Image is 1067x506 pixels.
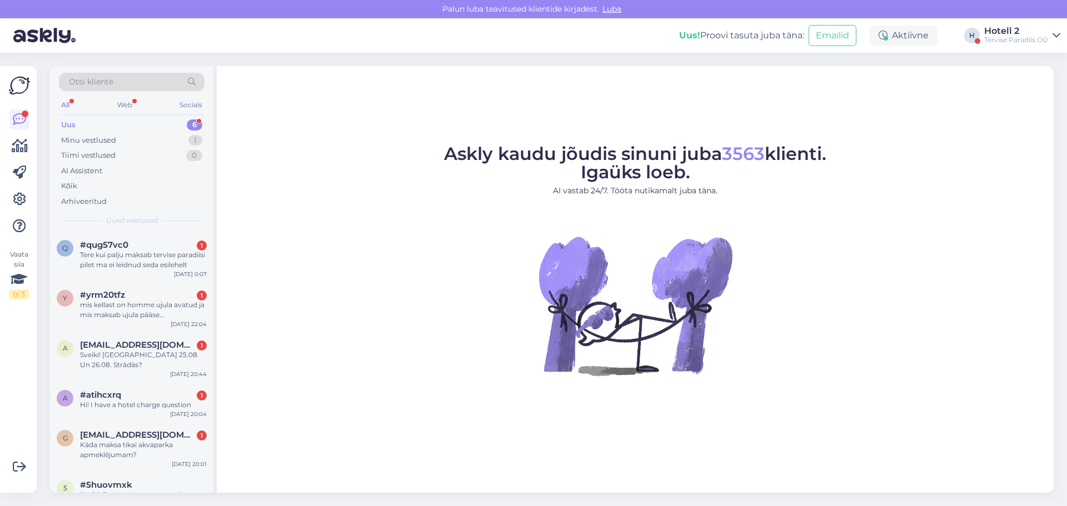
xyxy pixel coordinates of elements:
[61,119,76,131] div: Uus
[679,30,700,41] b: Uus!
[115,98,134,112] div: Web
[197,390,207,400] div: 1
[80,290,125,300] span: #yrm20tfz
[964,28,980,43] div: H
[809,25,856,46] button: Emailid
[80,430,196,440] span: gintasaleniece@gmail.com
[186,150,202,161] div: 0
[63,394,68,402] span: a
[59,98,72,112] div: All
[69,76,113,88] span: Otsi kliente
[599,4,625,14] span: Luba
[80,440,207,460] div: Kāda maksa tikai akvaparka apmeklējumam?
[188,135,202,146] div: 1
[61,150,116,161] div: Tiimi vestlused
[63,294,67,302] span: y
[63,484,67,492] span: 5
[197,241,207,251] div: 1
[197,340,207,350] div: 1
[80,240,128,250] span: #qug57vc0
[9,249,29,299] div: Vaata siia
[984,27,1048,36] div: Hotell 2
[984,27,1060,44] a: Hotell 2Tervise Paradiis OÜ
[170,370,207,378] div: [DATE] 20:44
[172,460,207,468] div: [DATE] 20:01
[870,26,938,46] div: Aktiivne
[80,480,132,490] span: #5huovmxk
[444,143,826,183] span: Askly kaudu jõudis sinuni juba klienti. Igaüks loeb.
[63,434,68,442] span: g
[171,320,207,328] div: [DATE] 22:04
[197,290,207,300] div: 1
[62,244,68,252] span: q
[535,206,735,405] img: No Chat active
[174,270,207,278] div: [DATE] 0:07
[61,196,107,207] div: Arhiveeritud
[61,135,116,146] div: Minu vestlused
[80,400,207,410] div: Hi! I have a hotel charge question
[9,75,30,96] img: Askly Logo
[197,430,207,440] div: 1
[170,410,207,418] div: [DATE] 20:04
[80,250,207,270] div: Tere kui palju maksab tervise paradiisi pilet ma ei leidnud seda esilehelt
[80,340,196,350] span: aiva.vaiteka@gmail.com
[63,344,68,352] span: a
[984,36,1048,44] div: Tervise Paradiis OÜ
[177,98,205,112] div: Socials
[106,216,158,226] span: Uued vestlused
[61,166,102,177] div: AI Assistent
[80,390,121,400] span: #atihcxrq
[722,143,765,164] span: 3563
[80,300,207,320] div: mis kellast on homme ujula avatud ja mis maksab ujula pääse täiskasvanule?
[61,181,77,192] div: Kõik
[679,29,804,42] div: Proovi tasuta juba täna:
[9,289,29,299] div: 0 / 3
[187,119,202,131] div: 6
[444,185,826,197] p: AI vastab 24/7. Tööta nutikamalt juba täna.
[80,350,207,370] div: Sveiki! [GEOGRAPHIC_DATA] 25.08. Un 26.08. Strādās?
